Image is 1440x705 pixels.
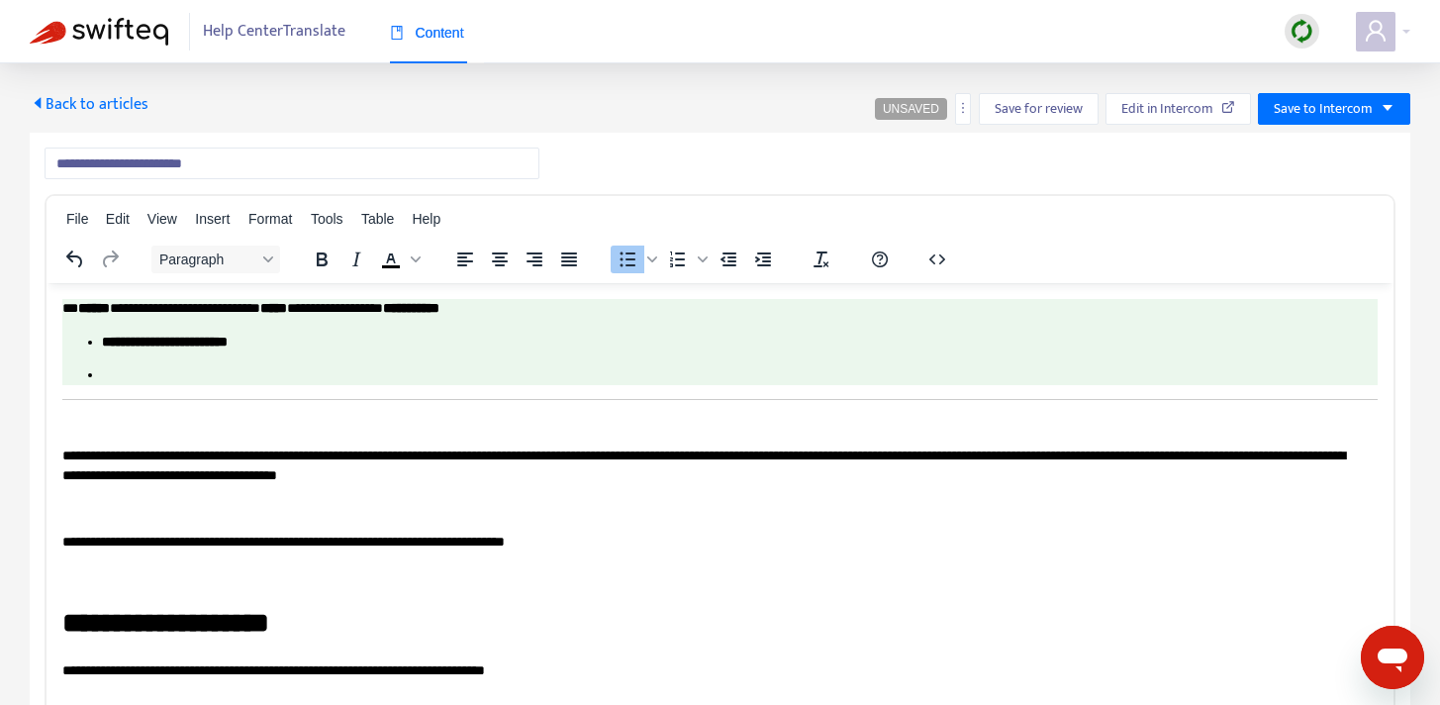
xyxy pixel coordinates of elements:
span: Content [390,25,464,41]
button: Edit in Intercom [1105,93,1251,125]
span: book [390,26,404,40]
button: Decrease indent [712,246,745,273]
img: Swifteq [30,18,168,46]
button: Redo [93,246,127,273]
span: Table [361,211,394,227]
span: Format [248,211,292,227]
button: Help [863,246,897,273]
span: View [147,211,177,227]
button: Undo [58,246,92,273]
button: Align right [518,246,551,273]
span: File [66,211,89,227]
button: Justify [552,246,586,273]
span: caret-down [1381,101,1394,115]
span: user [1364,19,1388,43]
iframe: Button to launch messaging window [1361,626,1424,689]
span: Paragraph [159,252,256,267]
span: Save to Intercom [1274,98,1373,120]
span: Help [412,211,440,227]
span: Save for review [995,98,1083,120]
button: Save to Intercomcaret-down [1258,93,1410,125]
span: UNSAVED [883,102,939,116]
button: Align left [448,246,482,273]
div: Numbered list [661,246,711,273]
button: more [955,93,971,125]
span: Edit in Intercom [1121,98,1213,120]
button: Save for review [979,93,1099,125]
span: caret-left [30,95,46,111]
button: Increase indent [746,246,780,273]
div: Bullet list [611,246,660,273]
img: sync.dc5367851b00ba804db3.png [1290,19,1314,44]
span: Back to articles [30,91,148,118]
span: Help Center Translate [203,13,345,50]
span: Tools [311,211,343,227]
span: Insert [195,211,230,227]
div: Text color Black [374,246,424,273]
span: Edit [106,211,130,227]
button: Italic [339,246,373,273]
button: Block Paragraph [151,246,280,273]
button: Align center [483,246,517,273]
span: more [956,101,970,115]
button: Clear formatting [805,246,838,273]
button: Bold [305,246,338,273]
